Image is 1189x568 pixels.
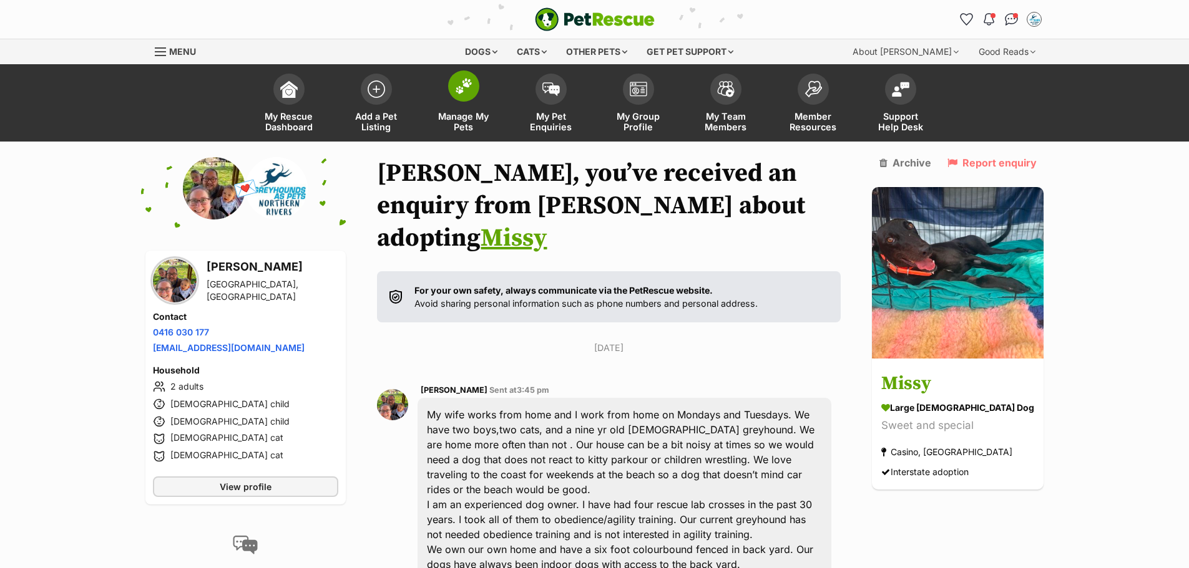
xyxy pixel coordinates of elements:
[970,39,1044,64] div: Good Reads
[207,278,339,303] div: [GEOGRAPHIC_DATA], [GEOGRAPHIC_DATA]
[421,385,487,395] span: [PERSON_NAME]
[1002,9,1022,29] a: Conversations
[610,111,667,132] span: My Group Profile
[1024,9,1044,29] button: My account
[892,82,909,97] img: help-desk-icon-fdf02630f3aa405de69fd3d07c3f3aa587a6932b1a1747fa1d2bba05be0121f9.svg
[805,80,822,97] img: member-resources-icon-8e73f808a243e03378d46382f2149f9095a855e16c252ad45f914b54edf8863c.svg
[984,13,994,26] img: notifications-46538b983faf8c2785f20acdc204bb7945ddae34d4c08c2a6579f10ce5e182be.svg
[207,258,339,276] h3: [PERSON_NAME]
[557,39,636,64] div: Other pets
[153,259,197,302] img: Mick profile pic
[414,284,758,310] p: Avoid sharing personal information such as phone numbers and personal address.
[595,67,682,142] a: My Group Profile
[153,364,339,377] h4: Household
[1028,13,1040,26] img: Louise Amey6 profile pic
[857,67,944,142] a: Support Help Desk
[456,39,506,64] div: Dogs
[947,157,1037,168] a: Report enquiry
[638,39,742,64] div: Get pet support
[414,285,713,296] strong: For your own safety, always communicate via the PetRescue website.
[333,67,420,142] a: Add a Pet Listing
[542,82,560,96] img: pet-enquiries-icon-7e3ad2cf08bfb03b45e93fb7055b45f3efa6380592205ae92323e6603595dc1f.svg
[455,78,472,94] img: manage-my-pets-icon-02211641906a0b7f246fdf0571729dbe1e7629f14944591b6c1af311fb30b64b.svg
[153,327,209,337] a: 0416 030 177
[153,310,339,323] h4: Contact
[481,223,547,254] a: Missy
[879,157,931,168] a: Archive
[153,431,339,446] li: [DEMOGRAPHIC_DATA] cat
[153,379,339,394] li: 2 adults
[261,111,317,132] span: My Rescue Dashboard
[873,111,929,132] span: Support Help Desk
[881,370,1034,398] h3: Missy
[872,361,1044,490] a: Missy large [DEMOGRAPHIC_DATA] Dog Sweet and special Casino, [GEOGRAPHIC_DATA] Interstate adoption
[153,414,339,429] li: [DEMOGRAPHIC_DATA] child
[957,9,1044,29] ul: Account quick links
[682,67,770,142] a: My Team Members
[717,81,735,97] img: team-members-icon-5396bd8760b3fe7c0b43da4ab00e1e3bb1a5d9ba89233759b79545d2d3fc5d0d.svg
[630,82,647,97] img: group-profile-icon-3fa3cf56718a62981997c0bc7e787c4b2cf8bcc04b72c1350f741eb67cf2f40e.svg
[770,67,857,142] a: Member Resources
[489,385,549,395] span: Sent at
[535,7,655,31] img: logo-e224e6f780fb5917bec1dbf3a21bbac754714ae5b6737aabdf751b685950b380.svg
[881,402,1034,415] div: large [DEMOGRAPHIC_DATA] Dog
[348,111,404,132] span: Add a Pet Listing
[153,476,339,497] a: View profile
[245,157,308,219] img: Greyhounds As Pets NSW Regional profile pic
[1005,13,1018,26] img: chat-41dd97257d64d25036548639549fe6c8038ab92f7586957e7f3b1b290dea8141.svg
[979,9,999,29] button: Notifications
[881,418,1034,435] div: Sweet and special
[698,111,754,132] span: My Team Members
[523,111,579,132] span: My Pet Enquiries
[153,342,305,353] a: [EMAIL_ADDRESS][DOMAIN_NAME]
[153,397,339,412] li: [DEMOGRAPHIC_DATA] child
[535,7,655,31] a: PetRescue
[785,111,841,132] span: Member Resources
[517,385,549,395] span: 3:45 pm
[508,39,555,64] div: Cats
[420,67,507,142] a: Manage My Pets
[377,341,841,354] p: [DATE]
[844,39,967,64] div: About [PERSON_NAME]
[881,464,969,481] div: Interstate adoption
[155,39,205,62] a: Menu
[232,175,260,202] span: 💌
[169,46,196,57] span: Menu
[507,67,595,142] a: My Pet Enquiries
[368,80,385,98] img: add-pet-listing-icon-0afa8454b4691262ce3f59096e99ab1cd57d4a30225e0717b998d2c9b9846f56.svg
[377,389,408,420] img: Mick profile pic
[872,187,1044,359] img: Missy
[280,80,298,98] img: dashboard-icon-eb2f2d2d3e046f16d808141f083e7271f6b2e854fb5c12c21221c1fb7104beca.svg
[436,111,492,132] span: Manage My Pets
[245,67,333,142] a: My Rescue Dashboard
[377,157,841,254] h1: [PERSON_NAME], you’ve received an enquiry from [PERSON_NAME] about adopting
[153,449,339,464] li: [DEMOGRAPHIC_DATA] cat
[957,9,977,29] a: Favourites
[183,157,245,219] img: Mick profile pic
[220,480,272,493] span: View profile
[233,536,258,554] img: conversation-icon-4a6f8262b818ee0b60e3300018af0b2d0b884aa5de6e9bcb8d3d4eeb1a70a7c4.svg
[881,444,1012,461] div: Casino, [GEOGRAPHIC_DATA]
